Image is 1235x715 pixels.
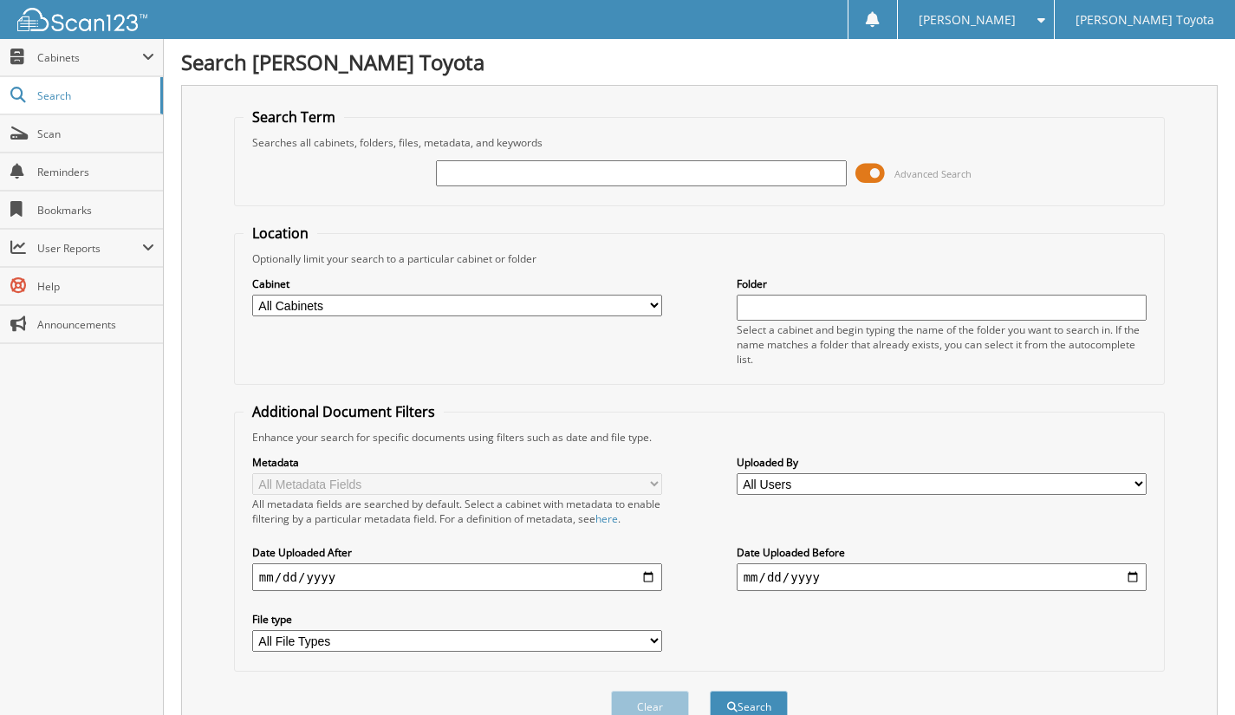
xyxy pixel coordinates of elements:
[37,88,152,103] span: Search
[244,251,1155,266] div: Optionally limit your search to a particular cabinet or folder
[595,511,618,526] a: here
[244,430,1155,445] div: Enhance your search for specific documents using filters such as date and file type.
[1076,15,1214,25] span: [PERSON_NAME] Toyota
[737,545,1147,560] label: Date Uploaded Before
[252,563,663,591] input: start
[252,612,663,627] label: File type
[37,203,154,218] span: Bookmarks
[37,317,154,332] span: Announcements
[252,545,663,560] label: Date Uploaded After
[244,107,344,127] legend: Search Term
[737,563,1147,591] input: end
[244,135,1155,150] div: Searches all cabinets, folders, files, metadata, and keywords
[252,276,663,291] label: Cabinet
[17,8,147,31] img: scan123-logo-white.svg
[244,224,317,243] legend: Location
[252,497,663,526] div: All metadata fields are searched by default. Select a cabinet with metadata to enable filtering b...
[244,402,444,421] legend: Additional Document Filters
[37,165,154,179] span: Reminders
[37,241,142,256] span: User Reports
[919,15,1016,25] span: [PERSON_NAME]
[1148,632,1235,715] iframe: Chat Widget
[37,50,142,65] span: Cabinets
[181,48,1218,76] h1: Search [PERSON_NAME] Toyota
[737,322,1147,367] div: Select a cabinet and begin typing the name of the folder you want to search in. If the name match...
[37,127,154,141] span: Scan
[737,276,1147,291] label: Folder
[37,279,154,294] span: Help
[737,455,1147,470] label: Uploaded By
[252,455,663,470] label: Metadata
[894,167,972,180] span: Advanced Search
